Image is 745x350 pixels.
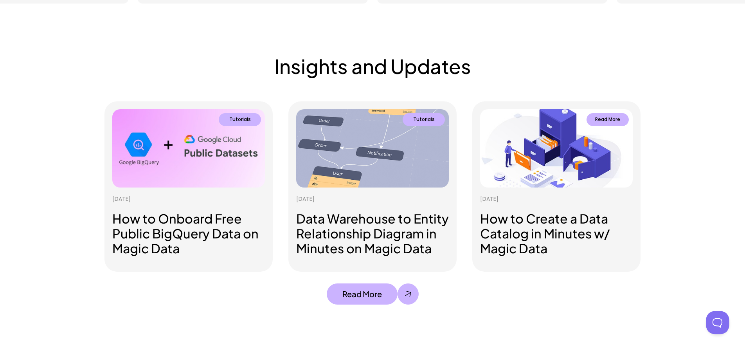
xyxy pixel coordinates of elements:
iframe: Toggle Customer Support [706,311,729,334]
img: Pink Flower [477,109,636,191]
h2: Insights and Updates [225,54,520,78]
p: Read More [342,289,382,299]
p: Tutorials [229,116,251,123]
a: Tutorials[DATE]How to Onboard Free Public BigQuery Data on Magic Data [104,101,273,272]
p: [DATE] [480,195,498,203]
h3: How to Onboard Free Public BigQuery Data on Magic Data [112,211,265,256]
a: Read More [327,283,419,305]
img: Teal Flower [296,109,449,188]
p: Read More [595,116,620,123]
a: Pink FlowerRead More[DATE]How to Create a Data Catalog in Minutes w/ Magic Data [472,101,641,272]
h3: How to Create a Data Catalog in Minutes w/ Magic Data [480,211,633,256]
h3: Data Warehouse to Entity Relationship Diagram in Minutes on Magic Data [296,211,449,256]
p: Tutorials [413,116,435,123]
p: [DATE] [296,195,315,203]
p: [DATE] [112,195,131,203]
a: Teal FlowerTutorials[DATE]Data Warehouse to Entity Relationship Diagram in Minutes on Magic Data [288,101,457,272]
